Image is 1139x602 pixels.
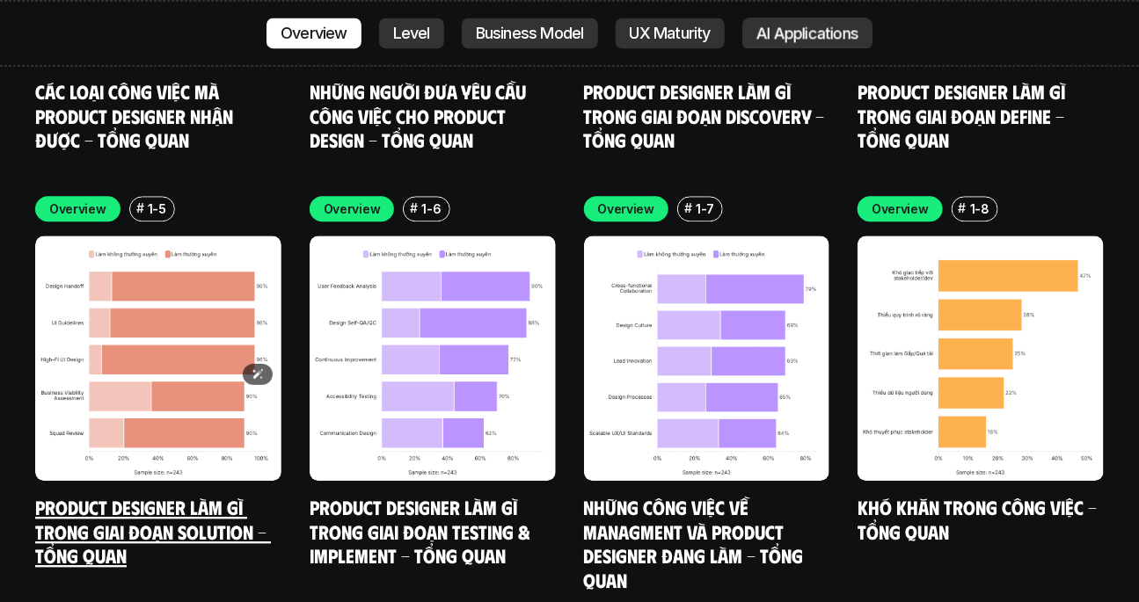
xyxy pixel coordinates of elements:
a: AI Applications [742,18,873,49]
a: Overview [266,18,361,49]
h6: # [136,201,144,214]
p: Level [393,25,430,42]
a: UX Maturity [616,18,725,49]
a: Product Designer làm gì trong giai đoạn Define - Tổng quan [858,79,1070,151]
p: Overview [324,199,381,218]
a: Các loại công việc mà Product Designer nhận được - Tổng quan [35,79,237,151]
a: Những người đưa yêu cầu công việc cho Product Design - Tổng quan [310,79,530,151]
p: Overview [49,199,106,218]
a: Khó khăn trong công việc - Tổng quan [858,495,1101,543]
a: Business Model [462,18,598,49]
p: 1-6 [422,199,442,218]
p: AI Applications [756,25,858,42]
a: Những công việc về Managment và Product Designer đang làm - Tổng quan [584,495,808,591]
p: Overview [598,199,655,218]
p: 1-8 [970,199,989,218]
p: 1-7 [696,199,714,218]
h6: # [959,201,967,214]
a: Product Designer làm gì trong giai đoạn Solution - Tổng quan [35,495,271,567]
p: Business Model [476,25,584,42]
a: Product Designer làm gì trong giai đoạn Testing & Implement - Tổng quan [310,495,534,567]
p: 1-5 [148,199,166,218]
p: Overview [281,25,347,42]
h6: # [684,201,692,214]
p: UX Maturity [630,25,711,42]
a: Product Designer làm gì trong giai đoạn Discovery - Tổng quan [584,79,829,151]
a: Level [379,18,444,49]
p: Overview [872,199,929,218]
h6: # [410,201,418,214]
